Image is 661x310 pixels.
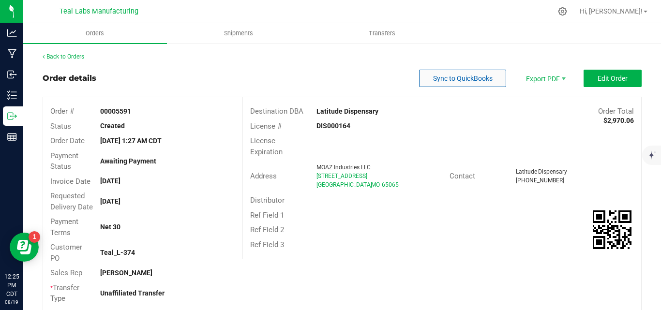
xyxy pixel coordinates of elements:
[419,70,506,87] button: Sync to QuickBooks
[50,122,71,131] span: Status
[316,181,372,188] span: [GEOGRAPHIC_DATA]
[50,136,85,145] span: Order Date
[250,225,284,234] span: Ref Field 2
[43,73,96,84] div: Order details
[100,197,120,205] strong: [DATE]
[433,74,493,82] span: Sync to QuickBooks
[50,283,79,303] span: Transfer Type
[100,137,162,145] strong: [DATE] 1:27 AM CDT
[50,177,90,186] span: Invoice Date
[50,268,82,277] span: Sales Rep
[382,181,399,188] span: 65065
[316,107,378,115] strong: Latitude Dispensary
[50,107,74,116] span: Order #
[598,107,634,116] span: Order Total
[450,172,475,180] span: Contact
[316,164,371,171] span: MOAZ Industries LLC
[73,29,117,38] span: Orders
[356,29,408,38] span: Transfers
[50,192,93,211] span: Requested Delivery Date
[7,90,17,100] inline-svg: Inventory
[4,298,19,306] p: 08/19
[584,70,642,87] button: Edit Order
[371,181,380,188] span: MO
[100,107,131,115] strong: 00005591
[4,272,19,298] p: 12:25 PM CDT
[370,181,371,188] span: ,
[60,7,138,15] span: Teal Labs Manufacturing
[50,151,78,171] span: Payment Status
[516,168,537,175] span: Latitude
[7,111,17,121] inline-svg: Outbound
[593,210,631,249] qrcode: 00005591
[598,74,628,82] span: Edit Order
[100,122,125,130] strong: Created
[43,53,84,60] a: Back to Orders
[50,243,82,263] span: Customer PO
[211,29,266,38] span: Shipments
[100,269,152,277] strong: [PERSON_NAME]
[100,157,156,165] strong: Awaiting Payment
[603,117,634,124] strong: $2,970.06
[23,23,167,44] a: Orders
[250,196,285,205] span: Distributor
[556,7,569,16] div: Manage settings
[250,107,303,116] span: Destination DBA
[250,172,277,180] span: Address
[250,240,284,249] span: Ref Field 3
[538,168,567,175] span: Dispensary
[316,122,350,130] strong: DIS000164
[7,49,17,59] inline-svg: Manufacturing
[7,70,17,79] inline-svg: Inbound
[250,211,284,220] span: Ref Field 1
[7,28,17,38] inline-svg: Analytics
[250,136,283,156] span: License Expiration
[516,70,574,87] li: Export PDF
[516,177,564,184] span: [PHONE_NUMBER]
[100,223,120,231] strong: Net 30
[50,217,78,237] span: Payment Terms
[100,289,165,297] strong: Unaffiliated Transfer
[593,210,631,249] img: Scan me!
[100,249,135,256] strong: Teal_L-374
[580,7,643,15] span: Hi, [PERSON_NAME]!
[250,122,282,131] span: License #
[7,132,17,142] inline-svg: Reports
[310,23,454,44] a: Transfers
[29,231,40,243] iframe: Resource center unread badge
[316,173,367,179] span: [STREET_ADDRESS]
[10,233,39,262] iframe: Resource center
[167,23,311,44] a: Shipments
[100,177,120,185] strong: [DATE]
